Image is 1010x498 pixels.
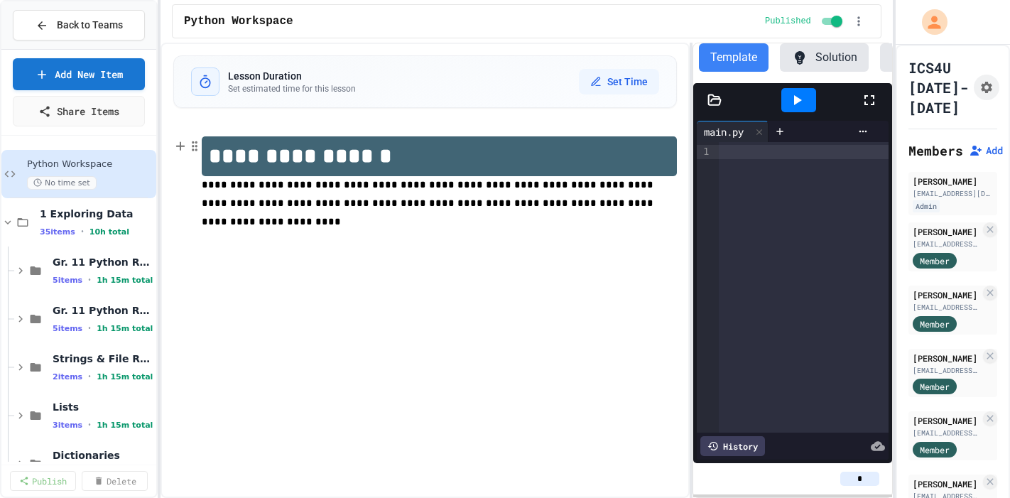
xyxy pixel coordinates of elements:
a: Delete [82,471,148,491]
div: [EMAIL_ADDRESS][DOMAIN_NAME] [913,365,980,376]
div: My Account [907,6,951,38]
button: Tests [880,43,954,72]
span: • [88,371,91,382]
button: Template [699,43,769,72]
button: Assignment Settings [974,75,999,100]
h3: Lesson Duration [228,69,356,83]
div: [EMAIL_ADDRESS][DOMAIN_NAME] [913,188,993,199]
div: [EMAIL_ADDRESS][DOMAIN_NAME] [913,302,980,313]
h1: ICS4U [DATE]-[DATE] [908,58,968,117]
span: Gr. 11 Python Review 1 [53,256,153,269]
div: main.py [697,124,751,139]
h2: Members [908,141,963,161]
div: [EMAIL_ADDRESS][DOMAIN_NAME] [913,239,980,249]
div: Content is published and visible to students [765,13,845,30]
div: [PERSON_NAME] [913,477,980,490]
span: • [88,274,91,286]
span: Published [765,16,811,27]
span: 1 Exploring Data [40,207,153,220]
div: History [700,436,765,456]
span: 1h 15m total [97,421,153,430]
span: Strings & File Reading [53,352,153,365]
div: Admin [913,200,940,212]
a: Share Items [13,96,145,126]
span: Dictionaries [53,449,153,462]
iframe: chat widget [950,441,996,484]
span: 1h 15m total [97,276,153,285]
div: [PERSON_NAME] [913,352,980,364]
iframe: chat widget [892,379,996,440]
span: Python Workspace [27,158,153,170]
span: Member [920,318,950,330]
button: Solution [780,43,869,72]
span: 1h 15m total [97,372,153,381]
a: Add New Item [13,58,145,90]
span: • [81,226,84,237]
span: • [88,419,91,431]
div: 1 [697,145,711,159]
span: Lists [53,401,153,413]
span: No time set [27,176,97,190]
span: Gr. 11 Python Review 2 [53,304,153,317]
span: 5 items [53,276,82,285]
span: Back to Teams [57,18,123,33]
span: 1h 15m total [97,324,153,333]
span: 5 items [53,324,82,333]
span: • [88,323,91,334]
span: 35 items [40,227,75,237]
span: Python Workspace [184,13,293,30]
button: Back to Teams [13,10,145,40]
button: Set Time [579,69,659,94]
span: 10h total [89,227,129,237]
div: [PERSON_NAME] [913,175,993,188]
span: 2 items [53,372,82,381]
div: main.py [697,121,769,142]
button: Add [969,144,1003,158]
div: [PERSON_NAME] [913,288,980,301]
span: Member [920,254,950,267]
a: Publish [10,471,76,491]
div: [PERSON_NAME] [913,225,980,238]
span: 3 items [53,421,82,430]
span: Member [920,443,950,456]
p: Set estimated time for this lesson [228,83,356,94]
